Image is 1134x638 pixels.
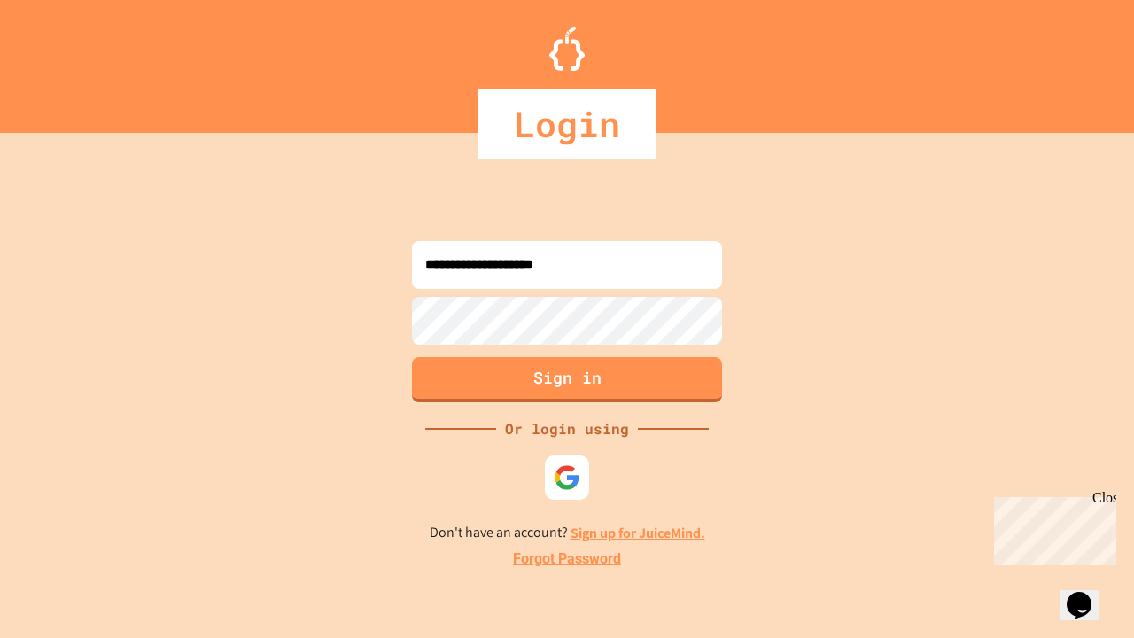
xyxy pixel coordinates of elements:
iframe: chat widget [1060,567,1116,620]
iframe: chat widget [987,490,1116,565]
div: Or login using [496,418,638,440]
a: Forgot Password [513,549,621,570]
div: Login [478,89,656,159]
button: Sign in [412,357,722,402]
p: Don't have an account? [430,522,705,544]
a: Sign up for JuiceMind. [571,524,705,542]
div: Chat with us now!Close [7,7,122,113]
img: google-icon.svg [554,464,580,491]
img: Logo.svg [549,27,585,71]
